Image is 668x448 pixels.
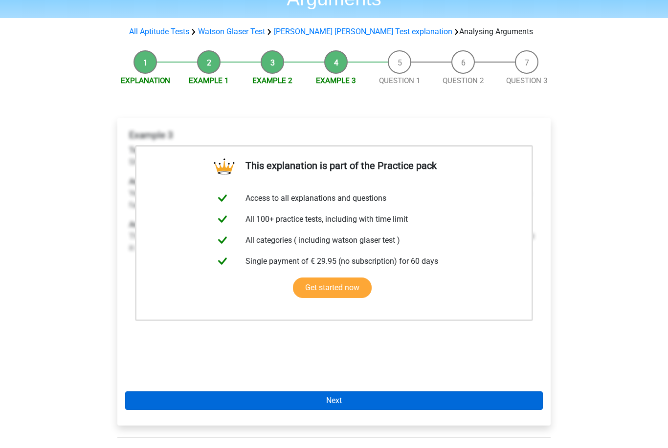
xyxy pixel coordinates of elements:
a: Example 3 [316,76,356,85]
a: Example 2 [252,76,292,85]
a: Watson Glaser Test [198,27,265,36]
b: Answer [129,220,155,229]
a: Question 3 [506,76,548,85]
b: Argument [129,177,163,186]
a: Question 2 [443,76,484,85]
a: Example 1 [189,76,229,85]
a: Explanation [121,76,170,85]
div: Analysing Arguments [125,26,543,38]
a: All Aptitude Tests [129,27,189,36]
p: This is a weak argument. The argument may be true, but it is not a logical argument for learning ... [129,219,539,254]
b: Text [129,146,144,155]
p: Yes, programming is easy to include as a teaching material in the first math exercises students a... [129,176,539,211]
b: Example 3 [129,129,173,141]
p: Should primary schools offer young children the opportunity to learn to code? [129,145,539,168]
a: Question 1 [379,76,421,85]
a: [PERSON_NAME] [PERSON_NAME] Test explanation [274,27,452,36]
a: Next [125,391,543,410]
a: Get started now [293,277,372,298]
